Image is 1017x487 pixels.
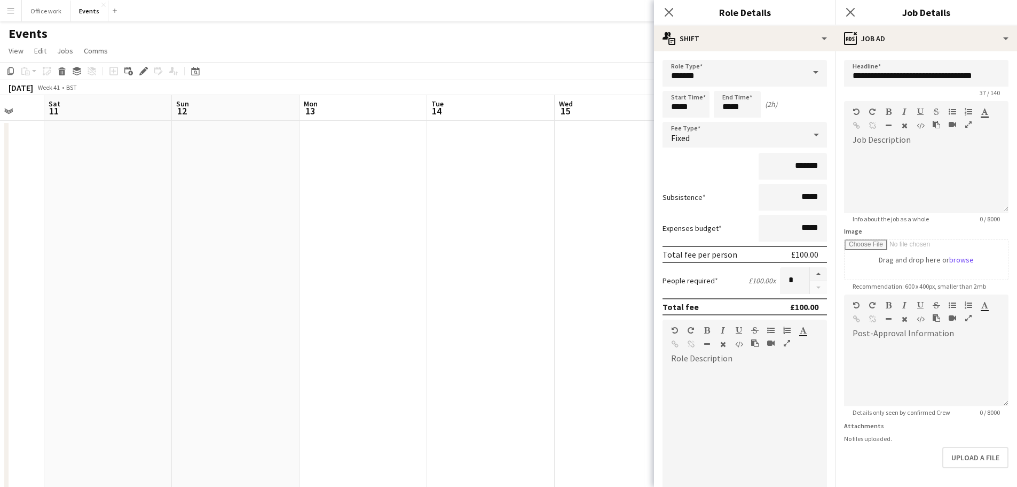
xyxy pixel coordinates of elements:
[799,326,807,335] button: Text Color
[901,315,908,323] button: Clear Formatting
[4,44,28,58] a: View
[53,44,77,58] a: Jobs
[9,46,23,56] span: View
[175,105,189,117] span: 12
[917,121,924,130] button: HTML Code
[917,301,924,310] button: Underline
[933,107,940,116] button: Strikethrough
[917,315,924,323] button: HTML Code
[901,121,908,130] button: Clear Formatting
[790,302,818,312] div: £100.00
[853,301,860,310] button: Undo
[844,215,937,223] span: Info about the job as a whole
[57,46,73,56] span: Jobs
[949,301,956,310] button: Unordered List
[971,89,1008,97] span: 37 / 140
[304,99,318,109] span: Mon
[47,105,60,117] span: 11
[942,447,1008,468] button: Upload a file
[34,46,46,56] span: Edit
[9,26,48,42] h1: Events
[719,340,727,349] button: Clear Formatting
[703,326,711,335] button: Bold
[30,44,51,58] a: Edit
[971,215,1008,223] span: 0 / 8000
[735,326,743,335] button: Underline
[885,107,892,116] button: Bold
[663,192,706,202] label: Subsistence
[844,422,884,430] label: Attachments
[431,99,444,109] span: Tue
[853,107,860,116] button: Undo
[844,408,959,416] span: Details only seen by confirmed Crew
[663,276,718,285] label: People required
[654,5,835,19] h3: Role Details
[751,339,759,347] button: Paste as plain text
[869,301,876,310] button: Redo
[671,133,690,143] span: Fixed
[981,301,988,310] button: Text Color
[965,120,972,129] button: Fullscreen
[49,99,60,109] span: Sat
[751,326,759,335] button: Strikethrough
[933,120,940,129] button: Paste as plain text
[687,326,695,335] button: Redo
[765,99,777,109] div: (2h)
[885,301,892,310] button: Bold
[885,121,892,130] button: Horizontal Line
[949,314,956,322] button: Insert video
[557,105,573,117] span: 15
[844,435,1008,443] div: No files uploaded.
[176,99,189,109] span: Sun
[791,249,818,260] div: £100.00
[70,1,108,21] button: Events
[810,267,827,281] button: Increase
[835,26,1017,51] div: Job Ad
[933,301,940,310] button: Strikethrough
[22,1,70,21] button: Office work
[783,326,791,335] button: Ordered List
[981,107,988,116] button: Text Color
[965,314,972,322] button: Fullscreen
[835,5,1017,19] h3: Job Details
[302,105,318,117] span: 13
[965,301,972,310] button: Ordered List
[735,340,743,349] button: HTML Code
[844,282,995,290] span: Recommendation: 600 x 400px, smaller than 2mb
[80,44,112,58] a: Comms
[654,26,835,51] div: Shift
[949,107,956,116] button: Unordered List
[901,107,908,116] button: Italic
[9,82,33,93] div: [DATE]
[917,107,924,116] button: Underline
[703,340,711,349] button: Horizontal Line
[663,249,737,260] div: Total fee per person
[671,326,679,335] button: Undo
[663,223,722,233] label: Expenses budget
[869,107,876,116] button: Redo
[66,83,77,91] div: BST
[767,339,775,347] button: Insert video
[901,301,908,310] button: Italic
[971,408,1008,416] span: 0 / 8000
[965,107,972,116] button: Ordered List
[767,326,775,335] button: Unordered List
[933,314,940,322] button: Paste as plain text
[663,302,699,312] div: Total fee
[84,46,108,56] span: Comms
[559,99,573,109] span: Wed
[35,83,62,91] span: Week 41
[885,315,892,323] button: Horizontal Line
[748,276,776,285] div: £100.00 x
[719,326,727,335] button: Italic
[949,120,956,129] button: Insert video
[430,105,444,117] span: 14
[783,339,791,347] button: Fullscreen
